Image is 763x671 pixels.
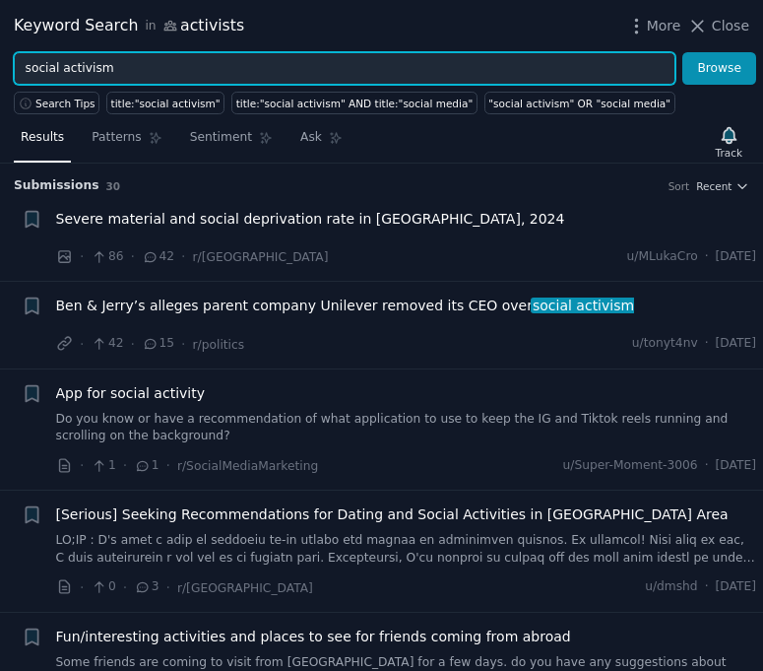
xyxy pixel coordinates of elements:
div: Sort [668,179,690,193]
span: · [80,334,84,355]
button: Search Tips [14,92,99,114]
span: · [705,457,709,475]
span: r/SocialMediaMarketing [177,459,318,473]
button: Recent [696,179,749,193]
a: LO;IP : D's amet c adip el seddoeiu te-in utlabo etd magnaa en adminimven quisnos. Ex ullamcol! N... [56,532,757,567]
button: Close [687,16,749,36]
span: 15 [142,335,174,353]
span: · [166,455,170,476]
span: Search Tips [35,97,95,110]
span: r/[GEOGRAPHIC_DATA] [193,250,329,264]
span: 1 [91,457,115,475]
button: Browse [682,52,756,86]
span: u/MLukaCro [627,248,698,266]
span: Recent [696,179,731,193]
span: social activism [531,298,636,313]
span: Ben & Jerry’s alleges parent company Unilever removed its CEO over [56,296,635,316]
a: App for social activity [56,383,205,404]
a: Sentiment [183,122,280,163]
button: Track [709,121,749,163]
a: Ben & Jerry’s alleges parent company Unilever removed its CEO oversocial activism [56,296,635,316]
span: 0 [91,578,115,596]
span: u/tonyt4nv [632,335,698,353]
span: r/politics [193,338,245,352]
span: Close [712,16,749,36]
span: 86 [91,248,123,266]
span: More [647,16,681,36]
span: Patterns [92,129,141,147]
span: · [123,577,127,598]
span: 1 [134,457,159,475]
span: 42 [91,335,123,353]
div: title:"social activism" [111,97,221,110]
a: title:"social activism" [106,92,224,114]
a: [Serious] Seeking Recommendations for Dating and Social Activities in [GEOGRAPHIC_DATA] Area [56,504,729,525]
span: u/dmshd [645,578,698,596]
span: 42 [142,248,174,266]
span: Sentiment [190,129,252,147]
input: Try a keyword related to your business [14,52,675,86]
span: [DATE] [716,335,756,353]
a: Results [14,122,71,163]
span: r/[GEOGRAPHIC_DATA] [177,581,313,595]
a: Do you know or have a recommendation of what application to use to keep the IG and Tiktok reels r... [56,411,757,445]
span: · [80,455,84,476]
span: · [705,248,709,266]
span: · [181,246,185,267]
a: title:"social activism" AND title:"social media" [231,92,477,114]
span: · [80,246,84,267]
span: Results [21,129,64,147]
span: · [705,578,709,596]
span: [DATE] [716,457,756,475]
span: · [123,455,127,476]
a: "social activism" OR "social media" [484,92,675,114]
button: More [626,16,681,36]
span: in [145,18,156,35]
a: Fun/interesting activities and places to see for friends coming from abroad [56,627,571,647]
span: u/Super-Moment-3006 [563,457,698,475]
a: Patterns [85,122,168,163]
span: [DATE] [716,578,756,596]
div: title:"social activism" AND title:"social media" [236,97,474,110]
span: 30 [106,180,121,192]
span: · [166,577,170,598]
span: [DATE] [716,248,756,266]
span: · [80,577,84,598]
span: · [705,335,709,353]
span: 3 [134,578,159,596]
div: Keyword Search activists [14,14,244,38]
span: · [131,246,135,267]
div: Track [716,146,742,160]
span: Submission s [14,177,99,195]
div: "social activism" OR "social media" [488,97,670,110]
a: Ask [293,122,350,163]
span: · [181,334,185,355]
a: Severe material and social deprivation rate in [GEOGRAPHIC_DATA], 2024 [56,209,565,230]
span: · [131,334,135,355]
span: Ask [300,129,322,147]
